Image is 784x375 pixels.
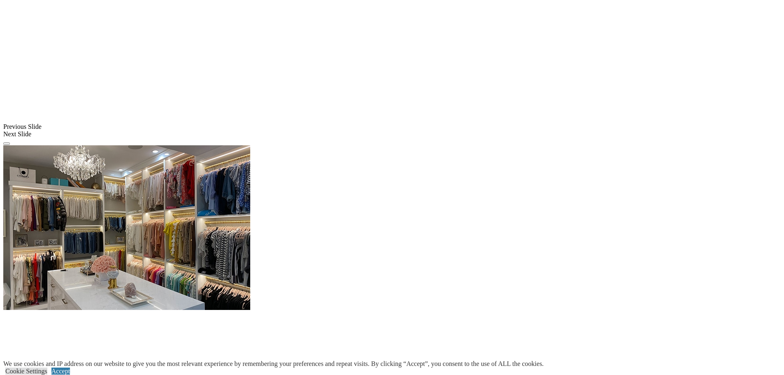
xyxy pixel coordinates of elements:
div: Previous Slide [3,123,781,130]
div: Next Slide [3,130,781,138]
a: Cookie Settings [5,368,47,375]
div: We use cookies and IP address on our website to give you the most relevant experience by remember... [3,360,544,368]
a: Accept [51,368,70,375]
img: Banner for mobile view [3,145,250,310]
button: Click here to pause slide show [3,142,10,145]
